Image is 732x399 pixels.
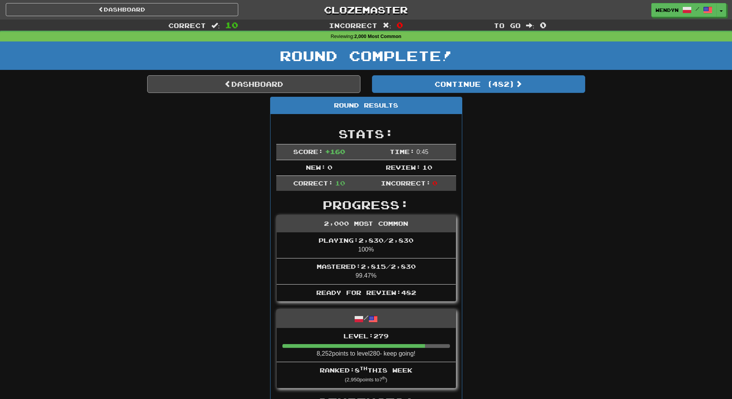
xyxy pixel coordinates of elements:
[422,164,432,171] span: 10
[293,179,333,187] span: Correct:
[354,34,401,39] strong: 2,000 Most Common
[276,127,456,140] h2: Stats:
[320,366,412,374] span: Ranked: 8 this week
[526,22,534,29] span: :
[397,20,403,30] span: 0
[335,179,345,187] span: 10
[306,164,326,171] span: New:
[360,366,367,371] sup: th
[277,258,456,285] li: 99.47%
[494,22,521,29] span: To go
[432,179,437,187] span: 0
[316,289,416,296] span: Ready for Review: 482
[293,148,323,155] span: Score:
[695,6,699,12] span: /
[225,20,238,30] span: 10
[319,237,413,244] span: Playing: 2,830 / 2,830
[656,7,679,13] span: WendyN
[417,149,428,155] span: 0 : 45
[381,179,431,187] span: Incorrect:
[327,164,332,171] span: 0
[329,22,377,29] span: Incorrect
[383,22,391,29] span: :
[651,3,717,17] a: WendyN /
[6,3,238,16] a: Dashboard
[276,199,456,211] h2: Progress:
[382,376,386,380] sup: th
[325,148,345,155] span: + 160
[3,48,729,63] h1: Round Complete!
[250,3,482,17] a: Clozemaster
[277,232,456,258] li: 100%
[345,377,387,382] small: ( 2,950 points to 7 )
[168,22,206,29] span: Correct
[386,164,421,171] span: Review:
[317,263,416,270] span: Mastered: 2,815 / 2,830
[277,328,456,363] li: 8,252 points to level 280 - keep going!
[277,310,456,328] div: /
[540,20,546,30] span: 0
[390,148,415,155] span: Time:
[271,97,462,114] div: Round Results
[277,215,456,232] div: 2,000 Most Common
[372,75,585,93] button: Continue (482)
[147,75,360,93] a: Dashboard
[211,22,220,29] span: :
[344,332,388,339] span: Level: 279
